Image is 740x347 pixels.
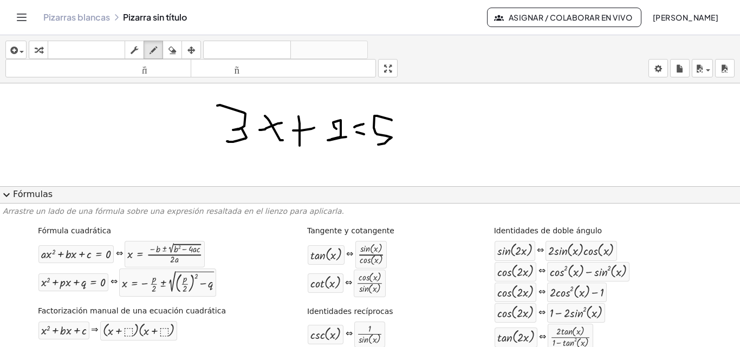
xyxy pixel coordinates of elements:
[48,41,125,59] button: teclado
[116,247,123,260] font: ⇔
[346,247,353,261] font: ⇔
[538,306,546,319] font: ⇔
[203,41,291,59] button: deshacer
[290,41,368,59] button: rehacer
[3,207,344,215] font: Arrastre un lado de una fórmula sobre una expresión resaltada en el lienzo para aplicarla.
[537,244,544,257] font: ⇔
[653,12,718,22] font: [PERSON_NAME]
[346,327,353,341] font: ⇔
[193,63,374,74] font: tamaño_del_formato
[644,8,727,27] button: [PERSON_NAME]
[50,45,122,55] font: teclado
[38,226,111,235] font: Fórmula cuadrática
[509,12,632,22] font: Asignar / Colaborar en vivo
[5,59,191,77] button: tamaño_del_formato
[487,8,641,27] button: Asignar / Colaborar en vivo
[38,306,226,315] font: Factorización manual de una ecuación cuadrática
[13,189,53,199] font: Fórmulas
[191,59,377,77] button: tamaño_del_formato
[91,323,98,337] font: ⇒
[538,264,546,278] font: ⇔
[43,12,110,23] a: Pizarras blancas
[13,9,30,26] button: Cambiar navegación
[307,307,393,316] font: Identidades recíprocas
[8,63,189,74] font: tamaño_del_formato
[111,275,118,289] font: ⇔
[345,276,352,290] font: ⇔
[307,226,394,235] font: Tangente y cotangente
[206,45,288,55] font: deshacer
[494,226,602,235] font: Identidades de doble ángulo
[538,285,546,299] font: ⇔
[293,45,365,55] font: rehacer
[43,11,110,23] font: Pizarras blancas
[539,330,546,344] font: ⇔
